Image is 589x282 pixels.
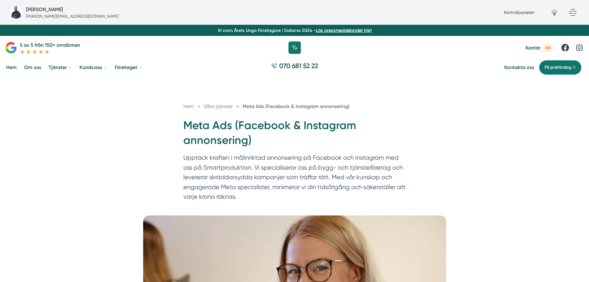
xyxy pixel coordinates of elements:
p: [PERSON_NAME][EMAIL_ADDRESS][DOMAIN_NAME] [26,13,119,19]
img: bild-pa-smartproduktion-foretag-webbyraer-i-borlange-dalarnas-lan.png [10,6,22,19]
span: Få prisförslag [544,64,571,71]
a: Hem [183,103,194,109]
a: 070 681 52 22 [269,61,321,73]
nav: Breadcrumb [183,102,406,110]
a: Om oss [23,59,42,75]
span: 2st [543,44,553,52]
a: Få prisförslag [539,60,582,75]
a: Tjänster [47,59,73,75]
span: » [237,102,239,110]
a: Hem [5,59,18,75]
a: Karriär 2st [526,44,553,52]
a: Läs pressmeddelandet här! [316,28,372,33]
span: Våra tjänster [204,103,233,109]
span: » [198,102,200,110]
a: Företaget [113,59,144,75]
p: Vi vann Årets Unga Företagare i Dalarna 2024 – [2,27,587,33]
p: Upptäck kraften i målinriktad annonsering på Facebook och Instagram med oss på Smartproduktion. V... [183,153,406,205]
a: Meta Ads (Facebook & Instagram annonsering) [243,103,350,109]
a: Kundcase [78,59,109,75]
span: 070 681 52 22 [279,61,318,70]
a: Kontakta oss [504,64,534,70]
h1: Meta Ads (Facebook & Instagram annonsering) [183,118,406,153]
a: Våra tjänster [204,103,234,109]
span: Karriär [526,45,540,51]
h5: Försäljare [26,6,63,13]
a: Kontrollpanelen [504,10,535,15]
p: 5 av 5 från 150+ omdömen [20,41,80,49]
